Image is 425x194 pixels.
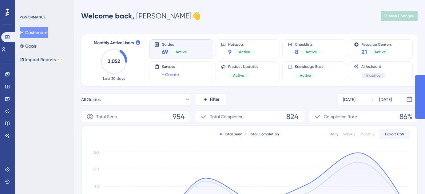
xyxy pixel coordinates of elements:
[286,112,299,122] span: 824
[162,42,192,46] span: Guides
[93,150,99,155] tspan: 360
[239,49,250,54] span: Active
[81,11,201,21] div: [PERSON_NAME] 👋
[162,71,179,78] a: + Create
[20,15,46,20] div: PERFORMANCE
[399,170,418,188] iframe: UserGuiding AI Assistant Launcher
[228,48,232,56] span: 9
[173,112,185,122] span: 954
[384,14,414,18] span: Publish Changes
[228,42,255,46] span: Hotspots
[81,11,134,20] span: Welcome back,
[379,129,410,139] button: Export CSV
[361,48,367,56] span: 21
[233,73,244,78] span: Active
[361,64,385,69] span: AI Assistant
[81,93,191,106] button: All Guides
[20,54,62,65] button: Impact ReportsBETA
[295,48,298,56] span: 8
[103,76,125,81] span: Last 30 days
[361,42,391,46] span: Resource Centers
[57,58,62,61] div: BETA
[20,41,37,52] button: Goals
[210,113,244,120] span: Total Completion
[300,73,311,78] span: Active
[245,132,279,137] div: Total Completion
[360,132,374,137] div: Monthly
[379,96,392,103] div: [DATE]
[228,64,258,69] span: Product Updates
[385,132,404,137] span: Export CSV
[93,184,99,189] tspan: 180
[176,49,187,54] span: Active
[295,42,322,46] span: Checklists
[295,64,324,69] span: Knowledge Base
[96,113,117,120] span: Total Seen
[343,96,355,103] div: [DATE]
[220,132,242,137] div: Total Seen
[306,49,317,54] span: Active
[343,132,355,137] div: Weekly
[329,132,338,137] div: Daily
[366,73,380,78] span: Inactive
[81,96,101,103] span: All Guides
[20,27,48,38] button: Dashboard
[399,112,412,122] span: 86%
[375,49,386,54] span: Active
[162,64,179,69] span: Surveys
[196,93,226,106] button: Filter
[162,48,168,56] span: 69
[381,11,418,21] button: Publish Changes
[324,113,357,120] span: Completion Rate
[210,96,220,103] span: Filter
[93,167,99,171] tspan: 270
[108,58,120,64] text: 3,052
[94,39,134,47] span: Monthly Active Users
